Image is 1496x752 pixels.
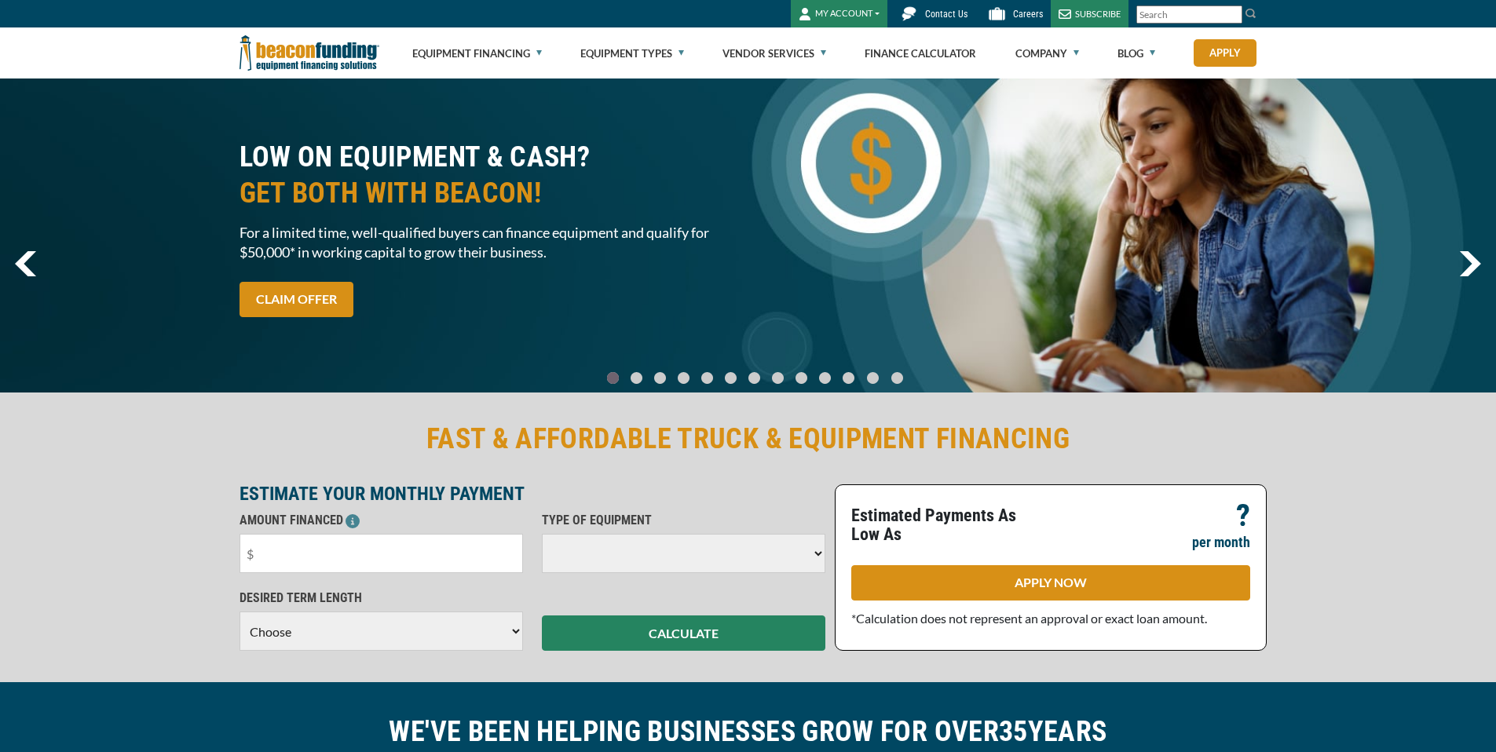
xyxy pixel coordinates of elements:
[240,589,523,608] p: DESIRED TERM LENGTH
[925,9,967,20] span: Contact Us
[851,506,1041,544] p: Estimated Payments As Low As
[815,371,834,385] a: Go To Slide 9
[240,714,1257,750] h2: WE'VE BEEN HELPING BUSINESSES GROW FOR OVER YEARS
[240,421,1257,457] h2: FAST & AFFORDABLE TRUCK & EQUIPMENT FINANCING
[1015,28,1079,78] a: Company
[768,371,787,385] a: Go To Slide 7
[851,611,1207,626] span: *Calculation does not represent an approval or exact loan amount.
[999,715,1028,748] span: 35
[839,371,858,385] a: Go To Slide 10
[1013,9,1043,20] span: Careers
[542,615,825,651] button: CALCULATE
[1194,39,1256,67] a: Apply
[15,251,36,276] a: previous
[1136,5,1242,24] input: Search
[744,371,763,385] a: Go To Slide 6
[240,175,739,211] span: GET BOTH WITH BEACON!
[851,565,1250,601] a: APPLY NOW
[697,371,716,385] a: Go To Slide 4
[240,223,739,262] span: For a limited time, well-qualified buyers can finance equipment and qualify for $50,000* in worki...
[1192,533,1250,552] p: per month
[240,511,523,530] p: AMOUNT FINANCED
[240,534,523,573] input: $
[674,371,693,385] a: Go To Slide 3
[721,371,740,385] a: Go To Slide 5
[627,371,646,385] a: Go To Slide 1
[650,371,669,385] a: Go To Slide 2
[863,371,883,385] a: Go To Slide 11
[603,371,622,385] a: Go To Slide 0
[722,28,826,78] a: Vendor Services
[580,28,684,78] a: Equipment Types
[240,282,353,317] a: CLAIM OFFER
[1459,251,1481,276] img: Right Navigator
[1226,9,1238,21] a: Clear search text
[240,139,739,211] h2: LOW ON EQUIPMENT & CASH?
[1245,7,1257,20] img: Search
[1117,28,1155,78] a: Blog
[792,371,810,385] a: Go To Slide 8
[542,511,825,530] p: TYPE OF EQUIPMENT
[412,28,542,78] a: Equipment Financing
[240,484,825,503] p: ESTIMATE YOUR MONTHLY PAYMENT
[15,251,36,276] img: Left Navigator
[1236,506,1250,525] p: ?
[1459,251,1481,276] a: next
[240,27,379,78] img: Beacon Funding Corporation logo
[887,371,907,385] a: Go To Slide 12
[865,28,976,78] a: Finance Calculator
